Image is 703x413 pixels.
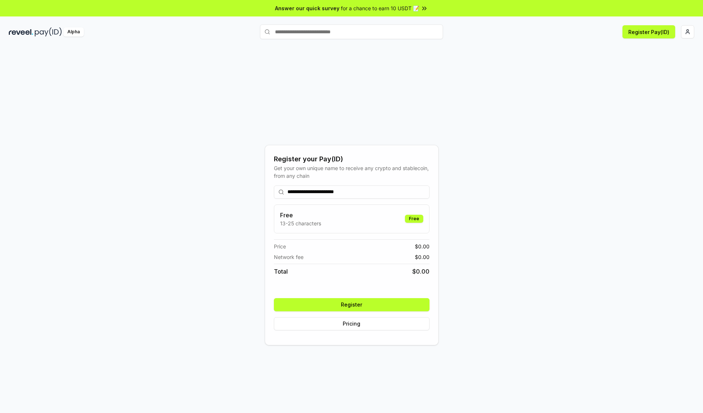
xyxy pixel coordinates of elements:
[415,243,429,250] span: $ 0.00
[275,4,339,12] span: Answer our quick survey
[405,215,423,223] div: Free
[274,154,429,164] div: Register your Pay(ID)
[274,317,429,330] button: Pricing
[274,243,286,250] span: Price
[622,25,675,38] button: Register Pay(ID)
[274,253,304,261] span: Network fee
[63,27,84,37] div: Alpha
[341,4,419,12] span: for a chance to earn 10 USDT 📝
[415,253,429,261] span: $ 0.00
[412,267,429,276] span: $ 0.00
[274,267,288,276] span: Total
[274,298,429,311] button: Register
[9,27,33,37] img: reveel_dark
[35,27,62,37] img: pay_id
[274,164,429,180] div: Get your own unique name to receive any crypto and stablecoin, from any chain
[280,219,321,227] p: 13-25 characters
[280,211,321,219] h3: Free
